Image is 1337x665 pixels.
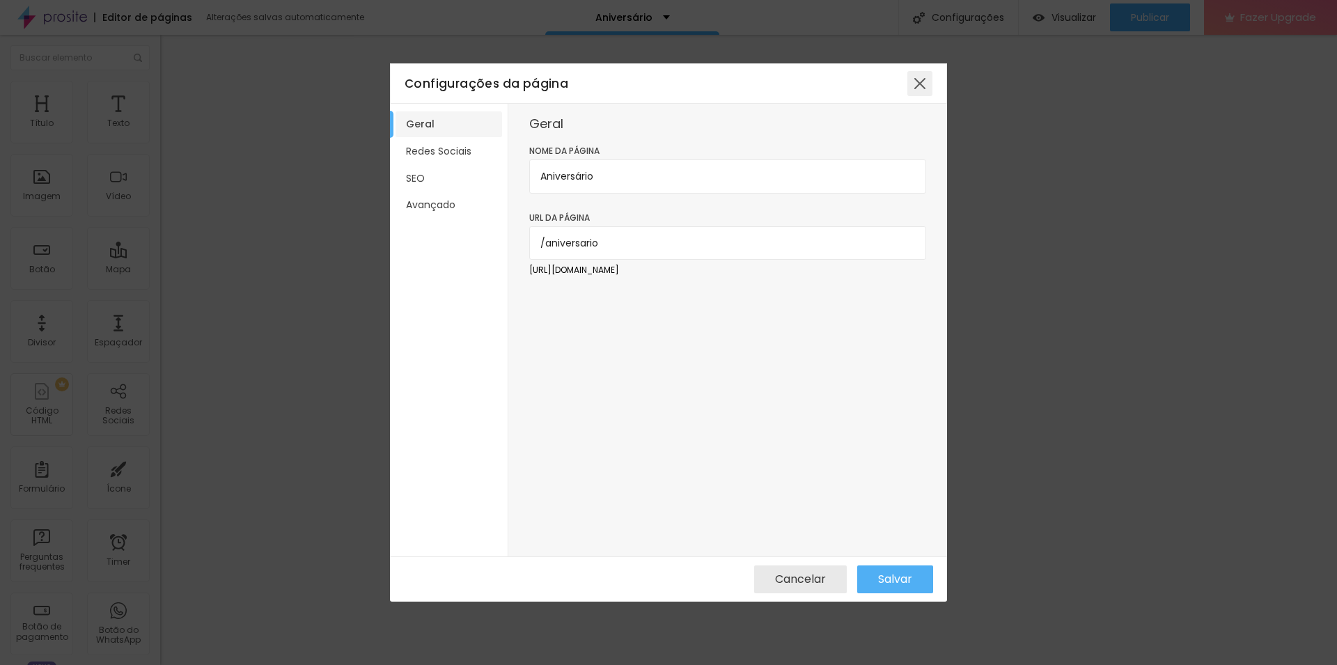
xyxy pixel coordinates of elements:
[857,565,933,593] button: Salvar
[396,166,502,191] li: SEO
[529,118,926,130] div: Geral
[775,573,826,586] span: Cancelar
[396,139,502,164] li: Redes Sociais
[396,192,502,218] li: Avançado
[529,145,600,157] span: Nome da página
[878,573,912,586] span: Salvar
[396,111,502,137] li: Geral
[405,75,568,92] span: Configurações da página
[529,212,590,224] span: URL da página
[754,565,847,593] button: Cancelar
